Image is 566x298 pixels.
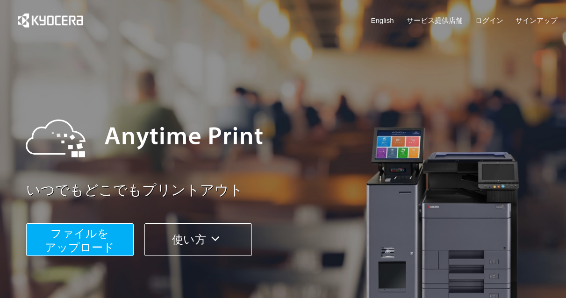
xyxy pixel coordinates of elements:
[26,180,564,200] a: いつでもどこでもプリントアウト
[45,227,115,254] span: ファイルを ​​アップロード
[475,15,503,25] a: ログイン
[144,223,252,256] button: 使い方
[407,15,463,25] a: サービス提供店舗
[371,15,394,25] a: English
[516,15,558,25] a: サインアップ
[26,223,134,256] button: ファイルを​​アップロード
